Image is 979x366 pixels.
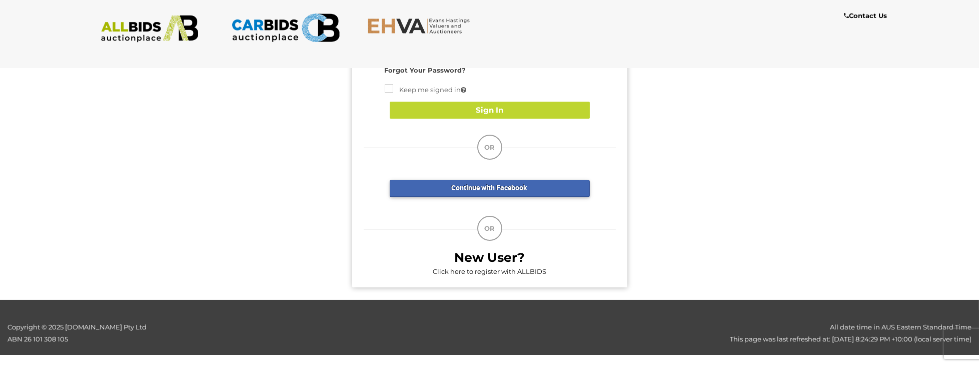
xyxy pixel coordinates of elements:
img: ALLBIDS.com.au [96,15,204,43]
img: EHVA.com.au [367,18,476,34]
div: OR [477,135,502,160]
a: Continue with Facebook [390,180,590,197]
label: Keep me signed in [385,84,467,96]
img: CARBIDS.com.au [231,10,340,46]
div: OR [477,216,502,241]
div: All date time in AUS Eastern Standard Time This page was last refreshed at: [DATE] 8:24:29 PM +10... [245,321,979,345]
b: Contact Us [844,12,887,20]
a: Click here to register with ALLBIDS [433,267,546,275]
b: New User? [454,250,525,265]
button: Sign In [390,102,590,119]
a: Contact Us [844,10,889,22]
a: Forgot Your Password? [385,66,466,74]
